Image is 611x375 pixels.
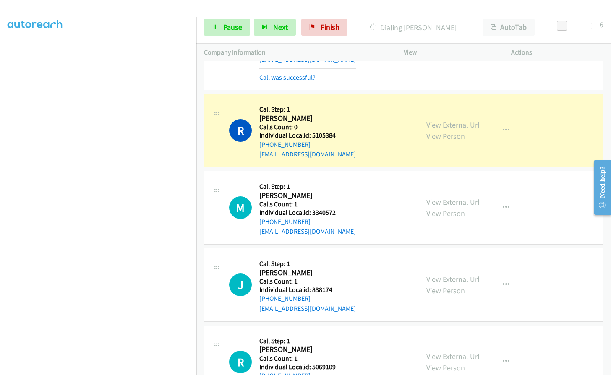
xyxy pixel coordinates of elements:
a: View External Url [426,197,480,207]
a: View Person [426,363,465,372]
span: Finish [321,22,339,32]
button: AutoTab [483,19,535,36]
a: [EMAIL_ADDRESS][DOMAIN_NAME] [259,227,356,235]
h5: Call Step: 1 [259,337,356,345]
h2: [PERSON_NAME] [259,268,356,278]
a: [PHONE_NUMBER] [259,294,311,302]
p: View [404,47,496,57]
h2: [PERSON_NAME] [259,191,356,201]
a: View External Url [426,120,480,130]
h1: R [229,119,252,142]
a: Pause [204,19,250,36]
h5: Call Step: 1 [259,182,356,191]
h5: Calls Count: 1 [259,277,356,286]
h5: Individual Localid: 5069109 [259,363,356,371]
p: Company Information [204,47,389,57]
a: View External Url [426,352,480,361]
a: [EMAIL_ADDRESS][DOMAIN_NAME] [259,305,356,312]
div: 6 [600,19,603,30]
a: [PHONE_NUMBER] [259,218,311,226]
span: Next [273,22,288,32]
a: [EMAIL_ADDRESS][DOMAIN_NAME] [259,150,356,158]
iframe: Resource Center [587,154,611,221]
h5: Individual Localid: 5105384 [259,131,356,140]
h2: [PERSON_NAME] [259,114,356,123]
h5: Individual Localid: 3340572 [259,208,356,217]
h5: Call Step: 1 [259,260,356,268]
a: View Person [426,208,465,218]
h5: Individual Localid: 838174 [259,286,356,294]
h5: Calls Count: 1 [259,200,356,208]
h5: Calls Count: 0 [259,123,356,131]
p: Dialing [PERSON_NAME] [359,22,467,33]
a: View Person [426,131,465,141]
button: Next [254,19,296,36]
div: The call is yet to be attempted [229,351,252,373]
h1: J [229,273,252,296]
p: Actions [511,47,603,57]
a: View Person [426,286,465,295]
h2: [PERSON_NAME] [259,345,356,354]
a: View External Url [426,274,480,284]
h5: Calls Count: 1 [259,354,356,363]
h1: M [229,196,252,219]
a: [PHONE_NUMBER] [259,141,311,148]
h5: Call Step: 1 [259,105,356,114]
a: Finish [301,19,347,36]
span: Pause [223,22,242,32]
div: The call is yet to be attempted [229,273,252,296]
h1: R [229,351,252,373]
a: Call was successful? [259,73,316,81]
